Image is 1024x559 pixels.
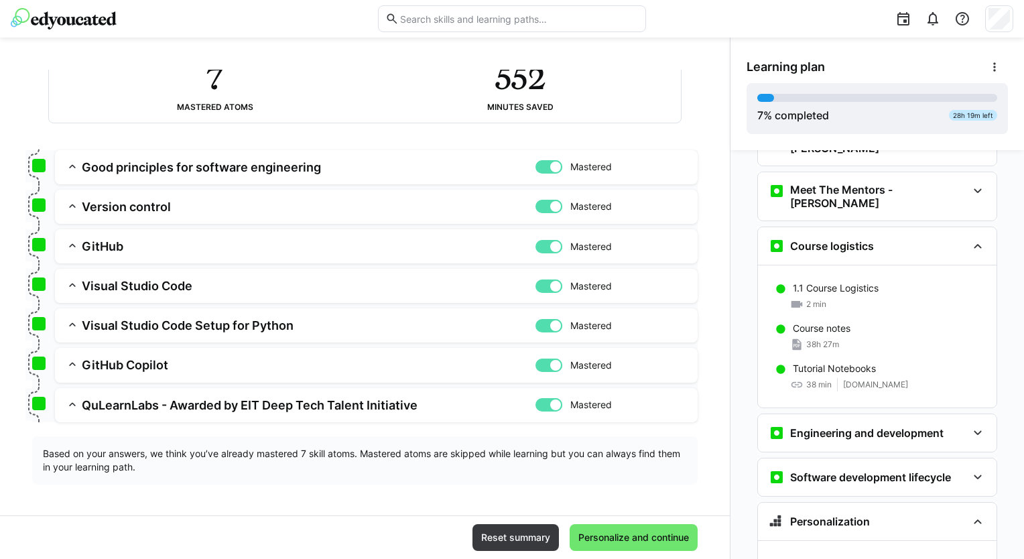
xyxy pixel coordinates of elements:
div: Minutes saved [487,103,554,112]
span: 2 min [806,299,826,310]
span: Mastered [570,398,612,412]
span: Mastered [570,319,612,332]
span: 7 [757,109,763,122]
h3: Meet The Mentors - [PERSON_NAME] [790,183,967,210]
span: Mastered [570,279,612,293]
span: Mastered [570,160,612,174]
h3: Visual Studio Code [82,278,535,294]
p: Course notes [793,322,850,335]
div: 28h 19m left [949,110,997,121]
span: Mastered [570,200,612,213]
span: Reset summary [479,531,552,544]
span: 38 min [806,379,832,390]
span: Mastered [570,359,612,372]
div: Based on your answers, we think you’ve already mastered 7 skill atoms. Mastered atoms are skipped... [32,436,698,485]
input: Search skills and learning paths… [399,13,639,25]
h2: 7 [206,58,222,97]
p: Tutorial Notebooks [793,362,876,375]
h3: Visual Studio Code Setup for Python [82,318,535,333]
h3: Good principles for software engineering [82,160,535,175]
div: % completed [757,107,829,123]
h3: Engineering and development [790,426,944,440]
h3: QuLearnLabs - Awarded by EIT Deep Tech Talent Initiative [82,397,535,413]
h3: Course logistics [790,239,874,253]
span: Learning plan [747,60,825,74]
p: 1.1 Course Logistics [793,282,879,295]
h3: Software development lifecycle [790,471,951,484]
button: Reset summary [472,524,559,551]
button: Personalize and continue [570,524,698,551]
span: [DOMAIN_NAME] [843,379,908,390]
h3: Version control [82,199,535,214]
h2: 552 [495,58,544,97]
div: Mastered atoms [177,103,253,112]
span: Mastered [570,240,612,253]
span: 38h 27m [806,339,839,350]
h3: GitHub Copilot [82,357,535,373]
h3: GitHub [82,239,535,254]
h3: Personalization [790,515,870,528]
span: Personalize and continue [576,531,691,544]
